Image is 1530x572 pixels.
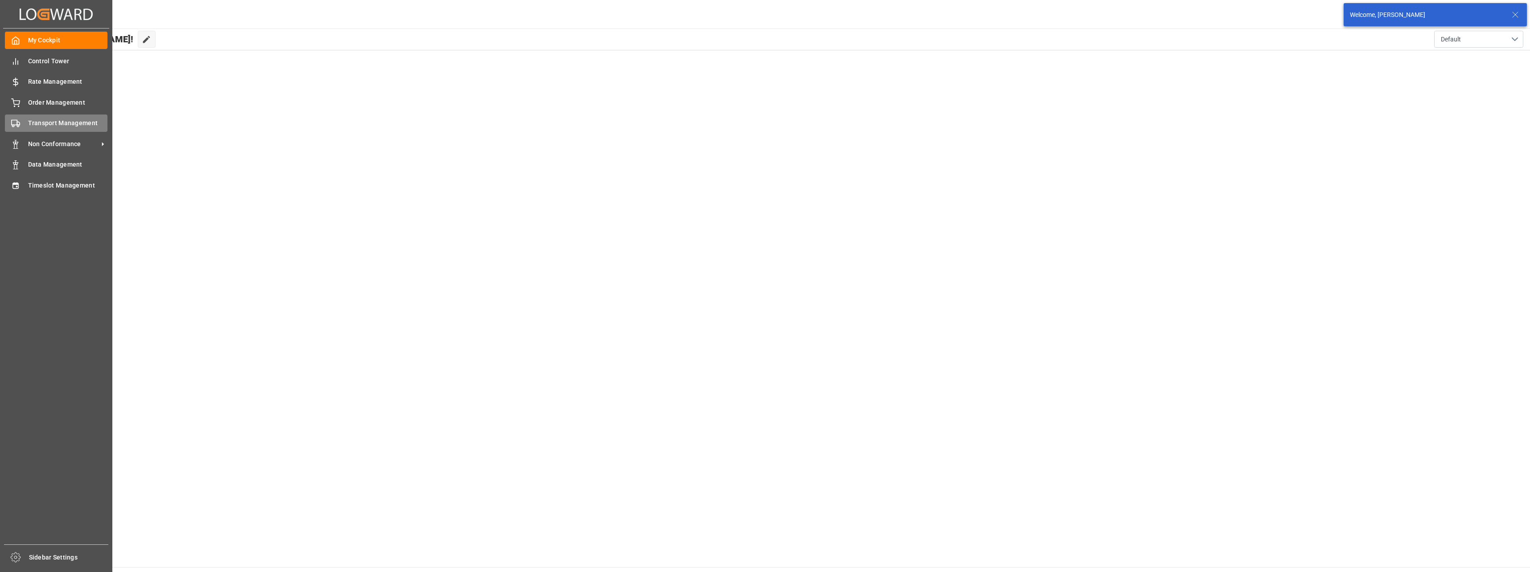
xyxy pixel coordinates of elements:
[5,32,107,49] a: My Cockpit
[28,160,108,169] span: Data Management
[5,73,107,90] a: Rate Management
[28,36,108,45] span: My Cockpit
[28,98,108,107] span: Order Management
[1434,31,1523,48] button: open menu
[28,57,108,66] span: Control Tower
[37,31,133,48] span: Hello [PERSON_NAME]!
[28,181,108,190] span: Timeslot Management
[28,118,108,128] span: Transport Management
[29,553,109,562] span: Sidebar Settings
[28,139,99,149] span: Non Conformance
[5,176,107,194] a: Timeslot Management
[5,114,107,132] a: Transport Management
[1350,10,1503,20] div: Welcome, [PERSON_NAME]
[5,52,107,69] a: Control Tower
[1441,35,1461,44] span: Default
[28,77,108,86] span: Rate Management
[5,156,107,173] a: Data Management
[5,94,107,111] a: Order Management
